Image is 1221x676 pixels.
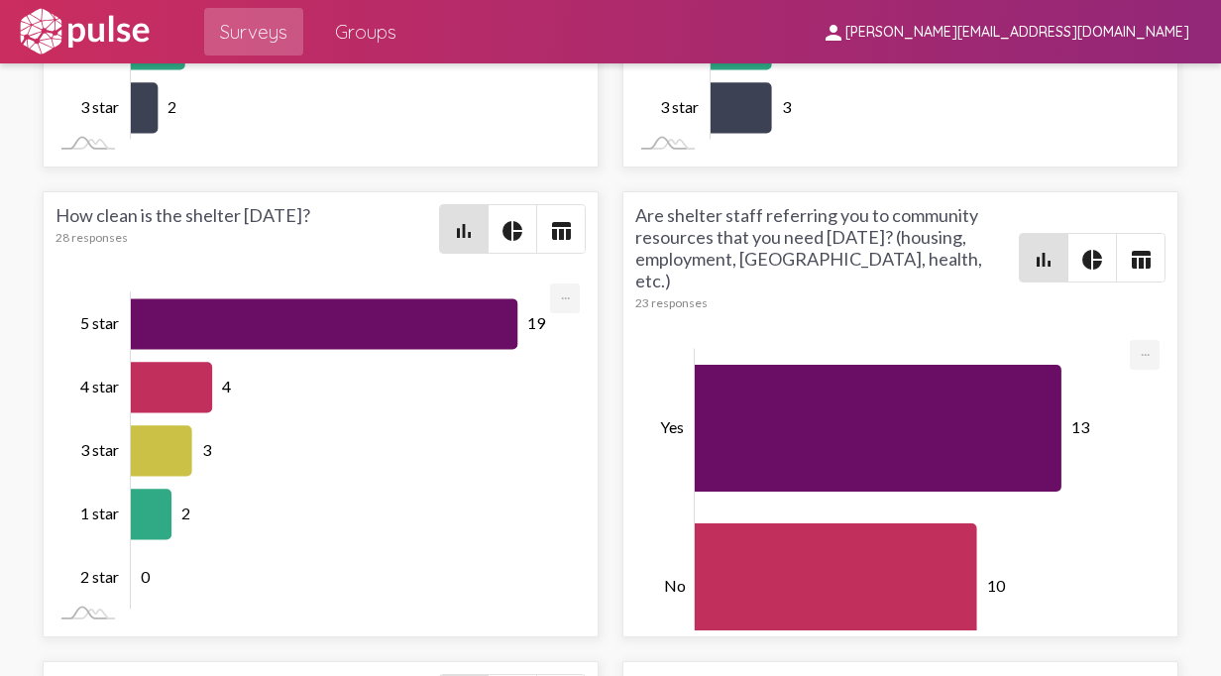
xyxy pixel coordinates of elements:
tspan: 13 [1071,417,1090,436]
mat-icon: bar_chart [452,219,476,243]
tspan: 4 star [80,377,119,395]
span: Surveys [220,14,287,50]
tspan: 4 [222,377,231,395]
a: Groups [319,8,412,56]
button: Table view [1117,234,1165,282]
mat-icon: pie_chart [500,219,524,243]
button: Pie style chart [489,205,536,253]
mat-icon: bar_chart [1032,248,1055,272]
a: Export [Press ENTER or use arrow keys to navigate] [550,283,580,302]
tspan: 2 [167,97,176,116]
tspan: 3 [202,440,212,459]
mat-icon: table_chart [549,219,573,243]
img: white-logo.svg [16,7,153,56]
tspan: No [664,576,686,595]
tspan: 5 star [80,313,119,332]
mat-icon: table_chart [1129,248,1153,272]
tspan: 3 star [660,97,699,116]
tspan: Yes [660,417,684,436]
div: 23 responses [635,295,1019,310]
button: Pie style chart [1068,234,1116,282]
tspan: 3 star [80,97,119,116]
g: Chart [660,349,1133,667]
div: 28 responses [55,230,439,245]
tspan: 19 [528,313,547,332]
tspan: 2 [181,504,190,522]
a: Export [Press ENTER or use arrow keys to navigate] [1130,340,1160,359]
button: Bar chart [1020,234,1067,282]
g: Chart [80,292,553,611]
tspan: 10 [987,576,1006,595]
button: [PERSON_NAME][EMAIL_ADDRESS][DOMAIN_NAME] [806,13,1205,50]
mat-icon: pie_chart [1080,248,1104,272]
g: Series [131,299,517,604]
button: Table view [537,205,585,253]
button: Bar chart [440,205,488,253]
div: How clean is the shelter [DATE]? [55,204,439,254]
mat-icon: person [822,21,845,45]
a: Surveys [204,8,303,56]
tspan: 0 [141,567,151,586]
div: Are shelter staff referring you to community resources that you need [DATE]? (housing, employment... [635,204,1019,310]
span: Groups [335,14,396,50]
tspan: 1 star [80,504,119,522]
span: [PERSON_NAME][EMAIL_ADDRESS][DOMAIN_NAME] [845,24,1189,42]
tspan: 2 star [80,567,119,586]
g: Series [695,365,1061,650]
tspan: 3 star [80,440,119,459]
tspan: 3 [782,97,792,116]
